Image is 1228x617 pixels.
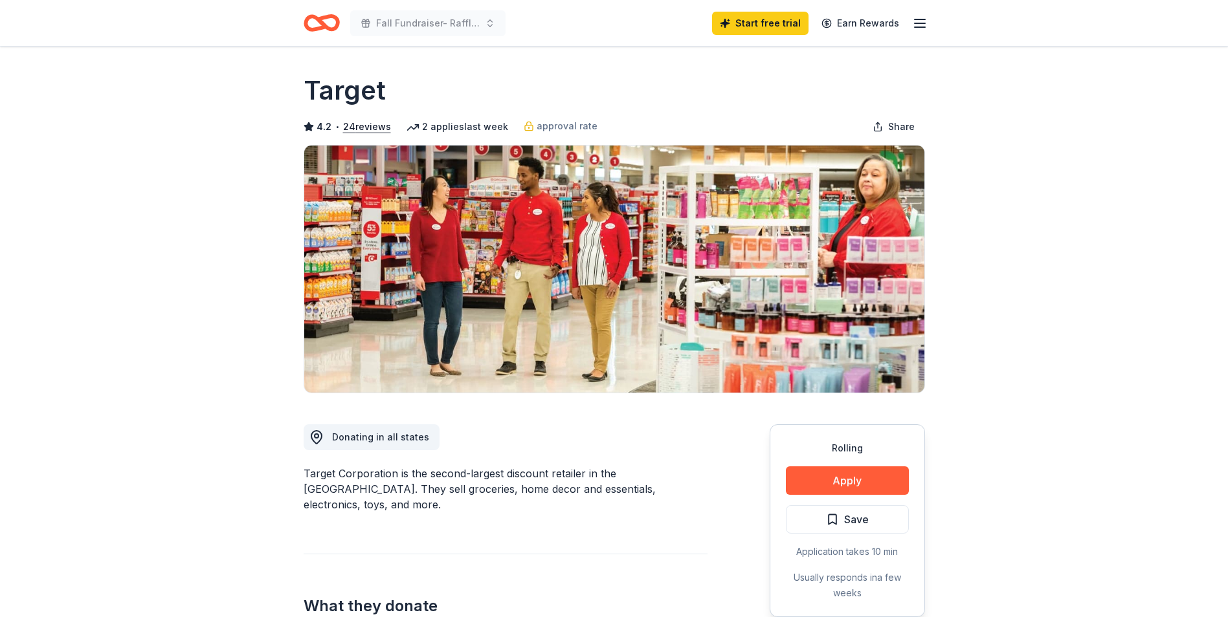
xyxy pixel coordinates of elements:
button: 24reviews [343,119,391,135]
h2: What they donate [304,596,708,616]
button: Save [786,505,909,534]
div: Usually responds in a few weeks [786,570,909,601]
img: Image for Target [304,146,924,393]
a: Earn Rewards [814,12,907,35]
div: Application takes 10 min [786,544,909,559]
h1: Target [304,72,386,109]
span: Fall Fundraiser- Raffle Basket [376,16,480,31]
div: Rolling [786,440,909,456]
button: Share [862,114,925,140]
button: Fall Fundraiser- Raffle Basket [350,10,506,36]
a: approval rate [524,118,597,134]
a: Start free trial [712,12,809,35]
span: Share [888,119,915,135]
button: Apply [786,466,909,495]
span: approval rate [537,118,597,134]
div: Target Corporation is the second-largest discount retailer in the [GEOGRAPHIC_DATA]. They sell gr... [304,466,708,512]
a: Home [304,8,340,38]
div: 2 applies last week [407,119,508,135]
span: • [335,122,339,132]
span: Donating in all states [332,431,429,442]
span: Save [844,511,869,528]
span: 4.2 [317,119,331,135]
